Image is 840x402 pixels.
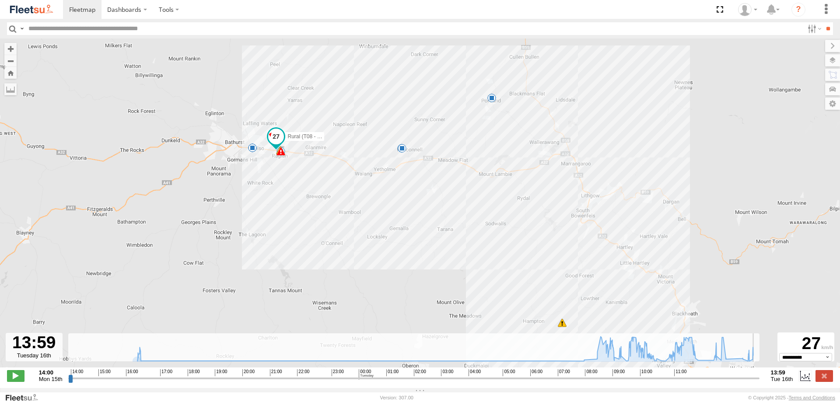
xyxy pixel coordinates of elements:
[160,369,172,376] span: 17:00
[71,369,83,376] span: 14:00
[748,395,835,400] div: © Copyright 2025 -
[188,369,200,376] span: 18:00
[4,55,17,67] button: Zoom out
[386,369,399,376] span: 01:00
[98,369,111,376] span: 15:00
[4,43,17,55] button: Zoom in
[126,369,138,376] span: 16:00
[270,369,282,376] span: 21:00
[215,369,227,376] span: 19:00
[9,3,54,15] img: fleetsu-logo-horizontal.svg
[640,369,652,376] span: 10:00
[815,370,833,381] label: Close
[771,376,793,382] span: Tue 16th Sep 2025
[674,369,686,376] span: 11:00
[414,369,426,376] span: 02:00
[825,98,840,110] label: Map Settings
[804,22,823,35] label: Search Filter Options
[789,395,835,400] a: Terms and Conditions
[735,3,760,16] div: Ken Manners
[242,369,255,376] span: 20:00
[332,369,344,376] span: 23:00
[297,369,309,376] span: 22:00
[18,22,25,35] label: Search Query
[469,369,481,376] span: 04:00
[530,369,542,376] span: 06:00
[5,393,45,402] a: Visit our Website
[287,133,362,140] span: Rural (T08 - [PERSON_NAME])
[380,395,413,400] div: Version: 307.00
[779,334,833,353] div: 27
[359,369,373,379] span: 00:00
[612,369,625,376] span: 09:00
[4,83,17,95] label: Measure
[771,369,793,376] strong: 13:59
[7,370,24,381] label: Play/Stop
[39,369,63,376] strong: 14:00
[4,67,17,79] button: Zoom Home
[585,369,597,376] span: 08:00
[791,3,805,17] i: ?
[39,376,63,382] span: Mon 15th Sep 2025
[558,369,570,376] span: 07:00
[503,369,515,376] span: 05:00
[441,369,453,376] span: 03:00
